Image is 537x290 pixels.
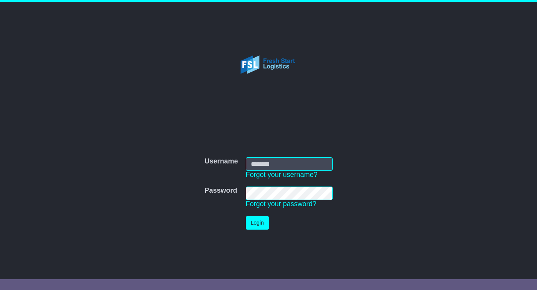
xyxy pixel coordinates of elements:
[246,171,318,178] a: Forgot your username?
[246,216,269,230] button: Login
[228,32,310,97] img: Fresh Start Logistics Pty Ltd
[204,157,238,166] label: Username
[246,200,317,208] a: Forgot your password?
[204,187,237,195] label: Password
